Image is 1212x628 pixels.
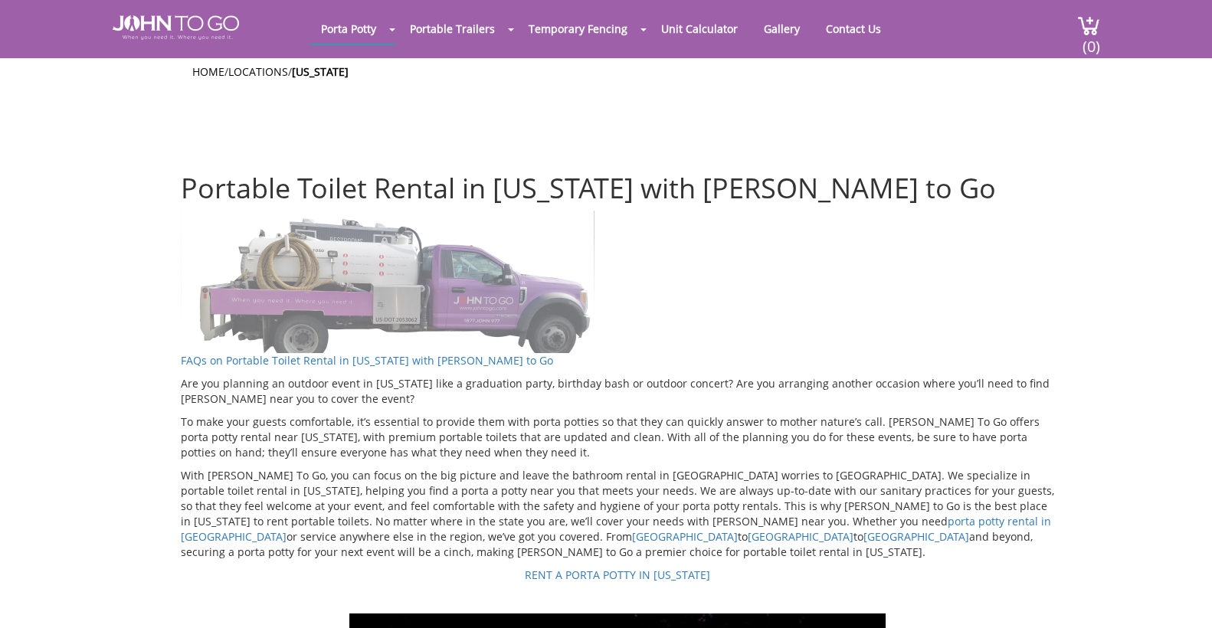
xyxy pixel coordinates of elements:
p: Are you planning an outdoor event in [US_STATE] like a graduation party, birthday bash or outdoor... [181,376,1054,407]
h1: Portable Toilet Rental in [US_STATE] with [PERSON_NAME] to Go [181,132,1054,204]
button: Live Chat [1151,567,1212,628]
img: JOHN to go [113,15,239,40]
a: Locations [228,64,288,79]
a: [US_STATE] [292,64,349,79]
a: Contact Us [814,14,893,44]
a: RENT A PORTA POTTY IN [US_STATE] [525,567,710,582]
a: porta potty rental in [GEOGRAPHIC_DATA] [181,514,1051,544]
a: Home [192,64,224,79]
a: [GEOGRAPHIC_DATA] [863,529,969,544]
a: Temporary Fencing [517,14,639,44]
a: Gallery [752,14,811,44]
a: Unit Calculator [650,14,749,44]
span: (0) [1082,24,1100,57]
a: [GEOGRAPHIC_DATA] [748,529,853,544]
a: FAQs on Portable Toilet Rental in [US_STATE] with [PERSON_NAME] to Go [181,353,553,368]
ul: / / [192,64,1066,80]
a: [GEOGRAPHIC_DATA] [632,529,738,544]
p: With [PERSON_NAME] To Go, you can focus on the big picture and leave the bathroom rental in [GEOG... [181,468,1054,560]
img: cart a [1077,15,1100,36]
p: To make your guests comfortable, it’s essential to provide them with porta potties so that they c... [181,414,1054,460]
img: Truck [181,211,595,353]
a: Porta Potty [310,14,388,44]
a: Portable Trailers [398,14,506,44]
